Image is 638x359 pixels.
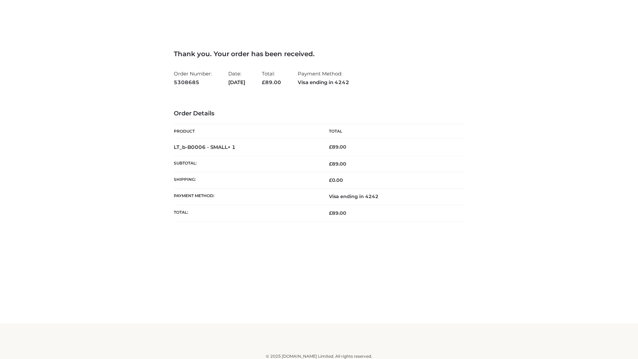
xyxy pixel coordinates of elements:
span: £ [329,177,332,183]
h3: Order Details [174,110,464,117]
th: Total [319,124,464,139]
strong: [DATE] [228,78,245,87]
strong: × 1 [228,144,236,150]
li: Order Number: [174,68,212,88]
td: Visa ending in 4242 [319,188,464,205]
th: Subtotal: [174,156,319,172]
strong: Visa ending in 4242 [298,78,349,87]
span: £ [262,79,265,85]
span: £ [329,144,332,150]
th: Shipping: [174,172,319,188]
li: Date: [228,68,245,88]
strong: 5308685 [174,78,212,87]
th: Total: [174,205,319,221]
bdi: 89.00 [329,144,346,150]
span: £ [329,161,332,167]
th: Payment method: [174,188,319,205]
span: 89.00 [329,210,346,216]
strong: LT_b-B0006 - SMALL [174,144,236,150]
bdi: 0.00 [329,177,343,183]
span: £ [329,210,332,216]
span: 89.00 [262,79,281,85]
li: Total: [262,68,281,88]
h3: Thank you. Your order has been received. [174,50,464,58]
li: Payment Method: [298,68,349,88]
span: 89.00 [329,161,346,167]
th: Product [174,124,319,139]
